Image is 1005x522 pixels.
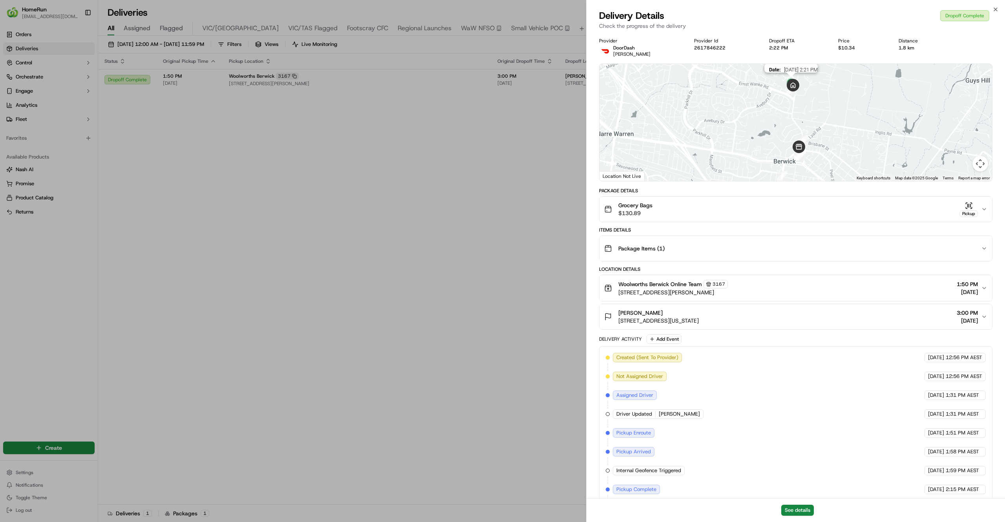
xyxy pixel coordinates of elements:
p: Welcome 👋 [8,32,143,44]
div: 12 [795,149,805,159]
span: [DATE] [928,354,944,361]
div: Dropoff ETA [769,38,826,44]
img: Google [601,171,627,181]
button: 2617846222 [694,45,725,51]
span: 2:15 PM AEST [946,486,979,493]
img: 1736555255976-a54dd68f-1ca7-489b-9aae-adbdc363a1c4 [16,144,22,150]
span: • [65,122,68,128]
button: See all [122,101,143,110]
span: $130.89 [618,209,652,217]
span: Pickup Arrived [616,448,651,455]
span: [PERSON_NAME] [613,51,651,57]
span: 12:56 PM AEST [946,373,982,380]
span: [DATE] [928,467,944,474]
a: 💻API Documentation [63,173,129,187]
span: 1:50 PM [957,280,978,288]
img: Brigitte Vinadas [8,136,20,148]
span: Internal Geofence Triggered [616,467,681,474]
span: [DATE] 2:21 PM [784,67,818,73]
div: Start new chat [35,75,129,83]
button: Package Items (1) [599,236,992,261]
span: [PERSON_NAME] [659,411,700,418]
span: Created (Sent To Provider) [616,354,678,361]
button: Grocery Bags$130.89Pickup [599,197,992,222]
button: Woolworths Berwick Online Team3167[STREET_ADDRESS][PERSON_NAME]1:50 PM[DATE] [599,275,992,301]
span: Pickup Complete [616,486,656,493]
div: 15 [786,85,796,95]
button: Start new chat [133,78,143,87]
div: Past conversations [8,102,53,109]
p: DoorDash [613,45,651,51]
button: [PERSON_NAME][STREET_ADDRESS][US_STATE]3:00 PM[DATE] [599,304,992,329]
span: Pylon [78,195,95,201]
span: 1:58 PM AEST [946,448,979,455]
span: [DATE] [928,429,944,436]
div: 📗 [8,177,14,183]
span: 1:31 PM AEST [946,392,979,399]
div: 3 [777,171,787,181]
button: Map camera controls [972,156,988,172]
img: doordash_logo_v2.png [599,45,612,57]
span: Pickup Enroute [616,429,651,436]
span: Not Assigned Driver [616,373,663,380]
button: See details [781,505,814,516]
span: Driver Updated [616,411,652,418]
span: [DATE] [69,143,86,150]
span: [PERSON_NAME] [24,143,64,150]
div: Location Not Live [599,171,645,181]
span: [DATE] [928,411,944,418]
span: [STREET_ADDRESS][PERSON_NAME] [618,288,728,296]
a: Terms (opens in new tab) [943,176,954,180]
a: 📗Knowledge Base [5,173,63,187]
span: [DATE] [928,448,944,455]
div: 1.8 km [899,45,949,51]
span: [DATE] [928,486,944,493]
div: Items Details [599,227,992,233]
span: Date : [769,67,781,73]
button: Pickup [959,202,978,217]
span: • [65,143,68,150]
span: 1:31 PM AEST [946,411,979,418]
span: [PERSON_NAME] [618,309,663,317]
span: [DATE] [928,392,944,399]
div: We're available if you need us! [35,83,108,89]
span: [DATE] [928,373,944,380]
span: Woolworths Berwick Online Team [618,280,702,288]
img: 4281594248423_2fcf9dad9f2a874258b8_72.png [16,75,31,89]
div: Location Details [599,266,992,272]
div: 14 [798,135,808,145]
img: 1736555255976-a54dd68f-1ca7-489b-9aae-adbdc363a1c4 [8,75,22,89]
button: Keyboard shortcuts [857,175,890,181]
a: Powered byPylon [55,195,95,201]
img: 1736555255976-a54dd68f-1ca7-489b-9aae-adbdc363a1c4 [16,122,22,129]
span: Grocery Bags [618,201,652,209]
a: Report a map error [958,176,990,180]
div: Pickup [959,210,978,217]
span: Package Items ( 1 ) [618,245,665,252]
div: Distance [899,38,949,44]
span: [DATE] [957,317,978,325]
span: 1:51 PM AEST [946,429,979,436]
div: Provider Id [694,38,756,44]
img: Lucas Ferreira [8,115,20,127]
div: Price [838,38,886,44]
span: [DATE] [957,288,978,296]
a: Open this area in Google Maps (opens a new window) [601,171,627,181]
p: Check the progress of the delivery [599,22,992,30]
span: [STREET_ADDRESS][US_STATE] [618,317,699,325]
span: Knowledge Base [16,176,60,184]
span: [PERSON_NAME] [24,122,64,128]
span: 12:56 PM AEST [946,354,982,361]
button: Add Event [647,334,682,344]
span: API Documentation [74,176,126,184]
div: Provider [599,38,682,44]
div: 13 [796,150,806,160]
span: 3:00 PM [957,309,978,317]
span: Assigned Driver [616,392,653,399]
div: 💻 [66,177,73,183]
input: Got a question? Start typing here... [20,51,141,59]
span: 3167 [713,281,725,287]
div: 2:22 PM [769,45,826,51]
div: Package Details [599,188,992,194]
